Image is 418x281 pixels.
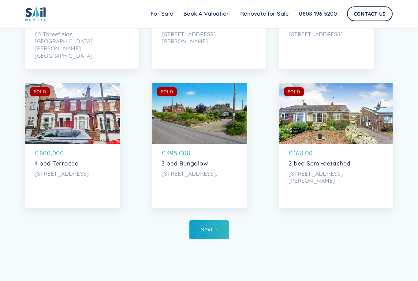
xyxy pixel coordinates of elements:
[25,83,120,208] a: SOLD£800,0004 bed Terraced[STREET_ADDRESS]
[161,89,173,95] div: SOLD
[145,8,178,20] a: For Sale
[289,160,383,167] p: 2 bed Semi-detached
[162,149,166,158] p: £
[35,31,129,59] p: 65 Threefields, [GEOGRAPHIC_DATA][PERSON_NAME][GEOGRAPHIC_DATA]
[35,170,111,177] p: [STREET_ADDRESS]
[39,149,64,158] p: 800,000
[347,6,393,21] a: Contact Us
[294,8,342,20] a: 0808 196 5200
[235,8,294,20] a: Renovate for Sale
[166,149,191,158] p: 495,000
[162,170,238,177] p: [STREET_ADDRESS],
[288,89,300,95] div: SOLD
[25,220,393,239] div: List
[289,31,365,38] p: [STREET_ADDRESS]
[279,83,393,208] a: SOLD£160,002 bed Semi-detached[STREET_ADDRESS][PERSON_NAME]
[25,6,46,21] img: sail home logo colored
[162,160,238,167] p: 3 bed Bungalow
[152,83,247,208] a: SOLD£495,0003 bed Bungalow[STREET_ADDRESS],
[293,149,313,158] p: 160,00
[289,149,293,158] p: £
[189,220,229,239] a: Next Page
[162,31,256,45] p: [STREET_ADDRESS][PERSON_NAME]
[289,170,383,184] p: [STREET_ADDRESS][PERSON_NAME]
[200,226,213,233] div: Next
[35,149,39,158] p: £
[35,160,111,167] p: 4 bed Terraced
[178,8,235,20] a: Book A Valuation
[34,89,46,95] div: SOLD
